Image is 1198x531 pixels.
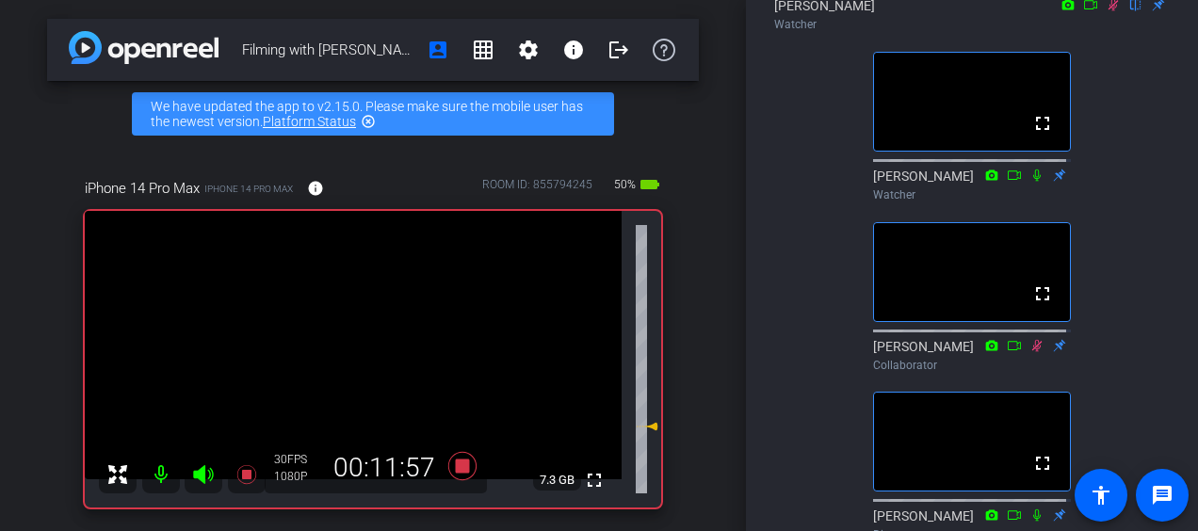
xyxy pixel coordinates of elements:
div: Collaborator [873,357,1071,374]
mat-icon: info [307,180,324,197]
mat-icon: battery_std [639,173,661,196]
span: 7.3 GB [533,469,581,491]
div: [PERSON_NAME] [873,337,1071,374]
mat-icon: fullscreen [1031,452,1054,475]
img: app-logo [69,31,219,64]
mat-icon: grid_on [472,39,494,61]
span: FPS [287,453,307,466]
div: ROOM ID: 855794245 [482,176,592,203]
div: 1080P [274,469,321,484]
mat-icon: account_box [427,39,449,61]
span: 50% [611,169,639,200]
span: iPhone 14 Pro Max [204,182,293,196]
span: Filming with [PERSON_NAME] - Author Interviews [242,31,415,69]
mat-icon: -10 dB [636,415,658,438]
mat-icon: fullscreen [583,469,606,491]
div: Watcher [873,186,1071,203]
div: 30 [274,452,321,467]
mat-icon: fullscreen [1031,282,1054,305]
mat-icon: message [1151,484,1174,507]
mat-icon: accessibility [1090,484,1112,507]
mat-icon: fullscreen [1031,112,1054,135]
mat-icon: logout [607,39,630,61]
div: Watcher [774,16,1170,33]
div: We have updated the app to v2.15.0. Please make sure the mobile user has the newest version. [132,92,614,136]
a: Platform Status [263,114,356,129]
mat-icon: highlight_off [361,114,376,129]
div: 00:11:57 [321,452,447,484]
mat-icon: settings [517,39,540,61]
span: iPhone 14 Pro Max [85,178,200,199]
div: [PERSON_NAME] [873,167,1071,203]
mat-icon: info [562,39,585,61]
